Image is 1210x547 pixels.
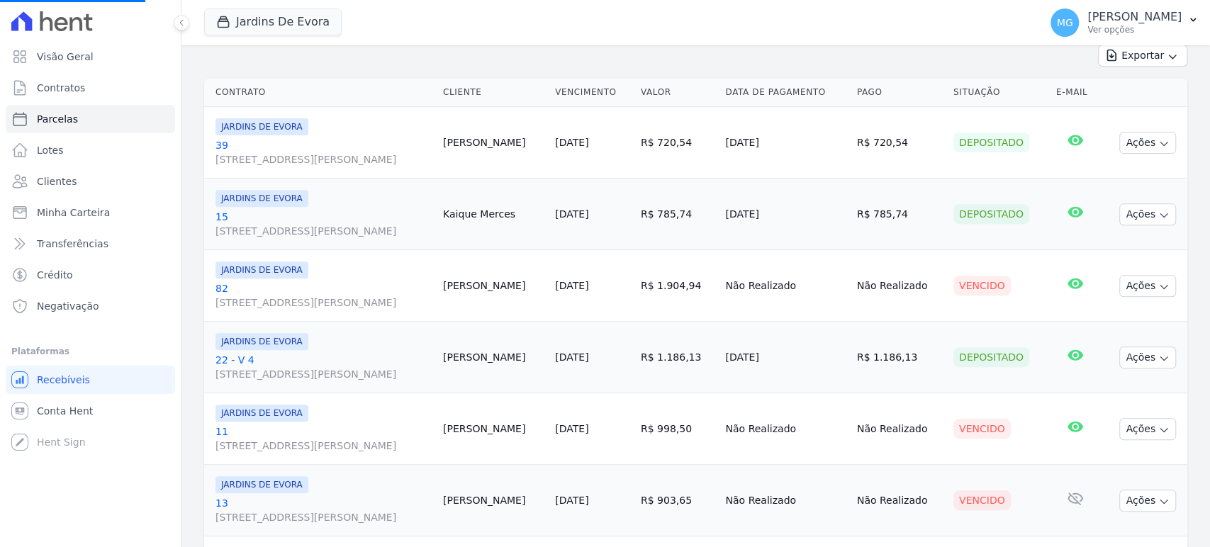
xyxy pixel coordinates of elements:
[37,299,99,313] span: Negativação
[215,405,308,422] span: JARDINS DE EVORA
[635,322,720,393] td: R$ 1.186,13
[851,78,948,107] th: Pago
[635,250,720,322] td: R$ 1.904,94
[1098,45,1187,67] button: Exportar
[37,237,108,251] span: Transferências
[549,78,635,107] th: Vencimento
[37,174,77,188] span: Clientes
[6,105,175,133] a: Parcelas
[215,424,432,453] a: 11[STREET_ADDRESS][PERSON_NAME]
[1119,203,1176,225] button: Ações
[215,152,432,167] span: [STREET_ADDRESS][PERSON_NAME]
[555,208,588,220] a: [DATE]
[635,107,720,179] td: R$ 720,54
[6,198,175,227] a: Minha Carteira
[635,78,720,107] th: Valor
[555,280,588,291] a: [DATE]
[953,490,1011,510] div: Vencido
[1119,132,1176,154] button: Ações
[953,347,1029,367] div: Depositado
[215,367,432,381] span: [STREET_ADDRESS][PERSON_NAME]
[437,107,549,179] td: [PERSON_NAME]
[953,276,1011,295] div: Vencido
[37,112,78,126] span: Parcelas
[635,393,720,465] td: R$ 998,50
[851,322,948,393] td: R$ 1.186,13
[37,268,73,282] span: Crédito
[1119,346,1176,368] button: Ações
[437,393,549,465] td: [PERSON_NAME]
[555,137,588,148] a: [DATE]
[1119,490,1176,512] button: Ações
[719,107,851,179] td: [DATE]
[1087,10,1182,24] p: [PERSON_NAME]
[851,250,948,322] td: Não Realizado
[437,250,549,322] td: [PERSON_NAME]
[37,205,110,220] span: Minha Carteira
[1039,3,1210,43] button: MG [PERSON_NAME] Ver opções
[37,373,90,387] span: Recebíveis
[6,292,175,320] a: Negativação
[6,167,175,196] a: Clientes
[204,78,437,107] th: Contrato
[1087,24,1182,35] p: Ver opções
[851,179,948,250] td: R$ 785,74
[719,393,851,465] td: Não Realizado
[1051,78,1101,107] th: E-mail
[204,9,342,35] button: Jardins De Evora
[11,343,169,360] div: Plataformas
[719,179,851,250] td: [DATE]
[719,78,851,107] th: Data de Pagamento
[851,465,948,536] td: Não Realizado
[437,78,549,107] th: Cliente
[953,204,1029,224] div: Depositado
[37,404,93,418] span: Conta Hent
[719,250,851,322] td: Não Realizado
[6,43,175,71] a: Visão Geral
[719,465,851,536] td: Não Realizado
[215,261,308,278] span: JARDINS DE EVORA
[215,210,432,238] a: 15[STREET_ADDRESS][PERSON_NAME]
[948,78,1051,107] th: Situação
[6,261,175,289] a: Crédito
[953,419,1011,439] div: Vencido
[437,465,549,536] td: [PERSON_NAME]
[555,351,588,363] a: [DATE]
[437,179,549,250] td: Kaique Merces
[953,132,1029,152] div: Depositado
[719,322,851,393] td: [DATE]
[37,143,64,157] span: Lotes
[555,495,588,506] a: [DATE]
[851,107,948,179] td: R$ 720,54
[215,118,308,135] span: JARDINS DE EVORA
[215,224,432,238] span: [STREET_ADDRESS][PERSON_NAME]
[851,393,948,465] td: Não Realizado
[215,281,432,310] a: 82[STREET_ADDRESS][PERSON_NAME]
[1119,418,1176,440] button: Ações
[215,138,432,167] a: 39[STREET_ADDRESS][PERSON_NAME]
[37,50,94,64] span: Visão Geral
[215,353,432,381] a: 22 - V 4[STREET_ADDRESS][PERSON_NAME]
[6,230,175,258] a: Transferências
[6,397,175,425] a: Conta Hent
[215,510,432,524] span: [STREET_ADDRESS][PERSON_NAME]
[437,322,549,393] td: [PERSON_NAME]
[1119,275,1176,297] button: Ações
[215,476,308,493] span: JARDINS DE EVORA
[635,179,720,250] td: R$ 785,74
[215,439,432,453] span: [STREET_ADDRESS][PERSON_NAME]
[6,136,175,164] a: Lotes
[1057,18,1073,28] span: MG
[37,81,85,95] span: Contratos
[635,465,720,536] td: R$ 903,65
[215,496,432,524] a: 13[STREET_ADDRESS][PERSON_NAME]
[215,295,432,310] span: [STREET_ADDRESS][PERSON_NAME]
[555,423,588,434] a: [DATE]
[215,190,308,207] span: JARDINS DE EVORA
[6,74,175,102] a: Contratos
[6,366,175,394] a: Recebíveis
[215,333,308,350] span: JARDINS DE EVORA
